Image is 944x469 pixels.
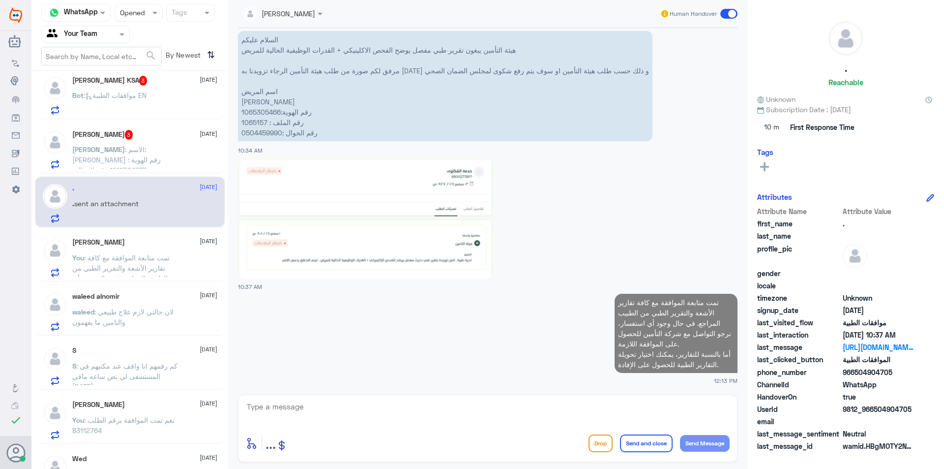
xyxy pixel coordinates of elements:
[757,192,792,201] h6: Attributes
[615,294,737,373] p: 10/9/2025, 12:13 PM
[843,404,914,414] span: 9812_966504904705
[72,455,87,463] h5: Wed
[757,104,934,115] span: Subscription Date : [DATE]
[72,308,174,326] span: : لان حالتي لازم علاج طبيعي والتامين ما يفهمون
[72,145,180,236] span: : الاسم:[PERSON_NAME] رقم الهوية : 1212501777 رقم الجوال : 0552855713 عيادة الأطفال الدكتور موفق ...
[757,317,841,328] span: last_visited_flow
[145,50,157,62] span: search
[843,379,914,390] span: 2
[845,63,847,74] h5: .
[843,244,867,268] img: defaultAdmin.png
[84,91,147,99] span: : موافقات الطبية EN
[43,238,67,263] img: defaultAdmin.png
[620,435,673,452] button: Send and close
[72,145,125,154] span: [PERSON_NAME]
[9,7,22,23] img: Widebot Logo
[72,292,119,301] h5: waleed alnomir
[72,184,74,192] h5: .
[200,183,217,191] span: [DATE]
[72,416,175,435] span: : نعم تمت الموافقة برقم الطلب 83112764
[200,399,217,408] span: [DATE]
[757,206,841,217] span: Attribute Name
[757,379,841,390] span: ChannelId
[207,47,215,63] i: ⇅
[757,119,787,136] span: 10 m
[757,404,841,414] span: UserId
[47,5,61,20] img: whatsapp.png
[43,401,67,425] img: defaultAdmin.png
[843,317,914,328] span: موافقات الطبية
[200,453,217,462] span: [DATE]
[72,238,125,247] h5: ابو عبيد
[757,367,841,377] span: phone_number
[757,268,841,279] span: gender
[200,291,217,300] span: [DATE]
[72,253,84,262] span: You
[43,346,67,371] img: defaultAdmin.png
[43,130,67,155] img: defaultAdmin.png
[200,345,217,354] span: [DATE]
[843,342,914,352] a: [URL][DOMAIN_NAME]
[238,159,493,279] img: 24633309382966381.jpg
[72,130,133,140] h5: عبدالعزيز فالح
[757,429,841,439] span: last_message_sentiment
[265,432,276,454] button: ...
[589,435,613,452] button: Drop
[843,392,914,402] span: true
[757,342,841,352] span: last_message
[843,330,914,340] span: 2025-09-10T07:37:11.757Z
[43,184,67,209] img: defaultAdmin.png
[43,76,67,100] img: defaultAdmin.png
[843,281,914,291] span: null
[757,392,841,402] span: HandoverOn
[72,346,76,355] h5: S
[72,416,84,424] span: You
[200,75,217,84] span: [DATE]
[170,7,187,20] div: Tags
[843,206,914,217] span: Attribute Value
[843,429,914,439] span: 0
[757,281,841,291] span: locale
[843,416,914,427] span: null
[670,9,717,18] span: Human Handover
[757,148,773,156] h6: Tags
[843,219,914,229] span: .
[200,129,217,138] span: [DATE]
[828,78,863,87] h6: Reachable
[843,293,914,303] span: Unknown
[6,443,25,462] button: Avatar
[843,441,914,451] span: wamid.HBgMOTY2NTA0OTA0NzA1FQIAEhgUM0FDODE0NUE3MzY4QUVCRTQxRTcA
[125,130,133,140] span: 3
[72,199,74,208] span: .
[829,22,862,55] img: defaultAdmin.png
[843,268,914,279] span: null
[72,308,94,316] span: waleed
[200,237,217,246] span: [DATE]
[238,147,263,154] span: 10:34 AM
[757,244,841,266] span: profile_pic
[757,293,841,303] span: timezone
[72,91,84,99] span: Bot
[714,376,737,385] span: 12:13 PM
[757,231,841,241] span: last_name
[72,253,173,303] span: : تمت متابعة الموافقة مع كافة تقارير الأشعة والتقرير الطبي من الطبيب المراجع. في حال وجود أي استف...
[757,330,841,340] span: last_interaction
[843,367,914,377] span: 966504904705
[47,27,61,42] img: yourTeam.svg
[265,434,276,452] span: ...
[238,31,652,141] p: 10/9/2025, 10:34 AM
[843,305,914,315] span: 2025-08-25T06:58:00.139Z
[42,47,161,65] input: Search by Name, Local etc…
[145,48,157,64] button: search
[72,362,177,391] span: : كم رقمهم انا واقف عند مكتبهم في المستشفى لي نص ساعه مافي [DATE]
[757,305,841,315] span: signup_date
[757,441,841,451] span: last_message_id
[72,362,76,370] span: S
[757,94,796,104] span: Unknown
[680,435,730,452] button: Send Message
[139,76,147,86] span: 3
[790,122,855,132] span: First Response Time
[757,416,841,427] span: email
[757,354,841,365] span: last_clicked_button
[10,414,22,426] i: check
